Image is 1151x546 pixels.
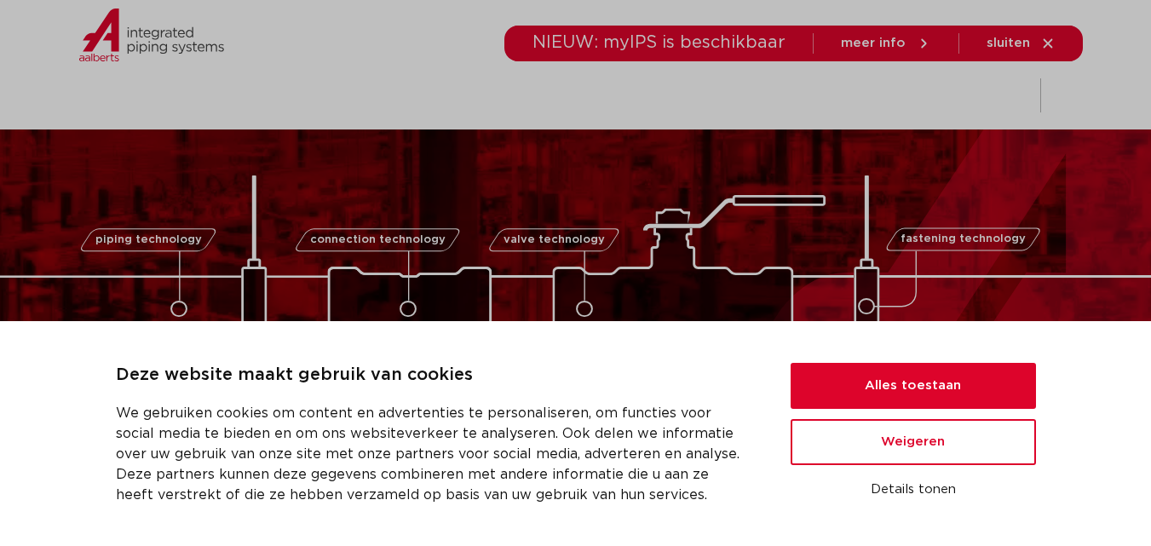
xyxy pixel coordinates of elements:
[504,234,605,245] span: valve technology
[791,419,1036,465] button: Weigeren
[841,36,931,51] a: meer info
[345,63,414,129] a: producten
[537,63,626,129] a: toepassingen
[95,234,202,245] span: piping technology
[345,63,914,129] nav: Menu
[116,362,750,389] p: Deze website maakt gebruik van cookies
[791,363,1036,409] button: Alles toestaan
[987,37,1030,49] span: sluiten
[448,63,503,129] a: markten
[841,37,906,49] span: meer info
[767,63,821,129] a: services
[855,63,914,129] a: over ons
[791,475,1036,504] button: Details tonen
[999,61,1016,129] div: my IPS
[987,36,1056,51] a: sluiten
[532,34,786,51] span: NIEUW: myIPS is beschikbaar
[116,403,750,505] p: We gebruiken cookies om content en advertenties te personaliseren, om functies voor social media ...
[309,234,445,245] span: connection technology
[660,63,733,129] a: downloads
[901,234,1026,245] span: fastening technology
